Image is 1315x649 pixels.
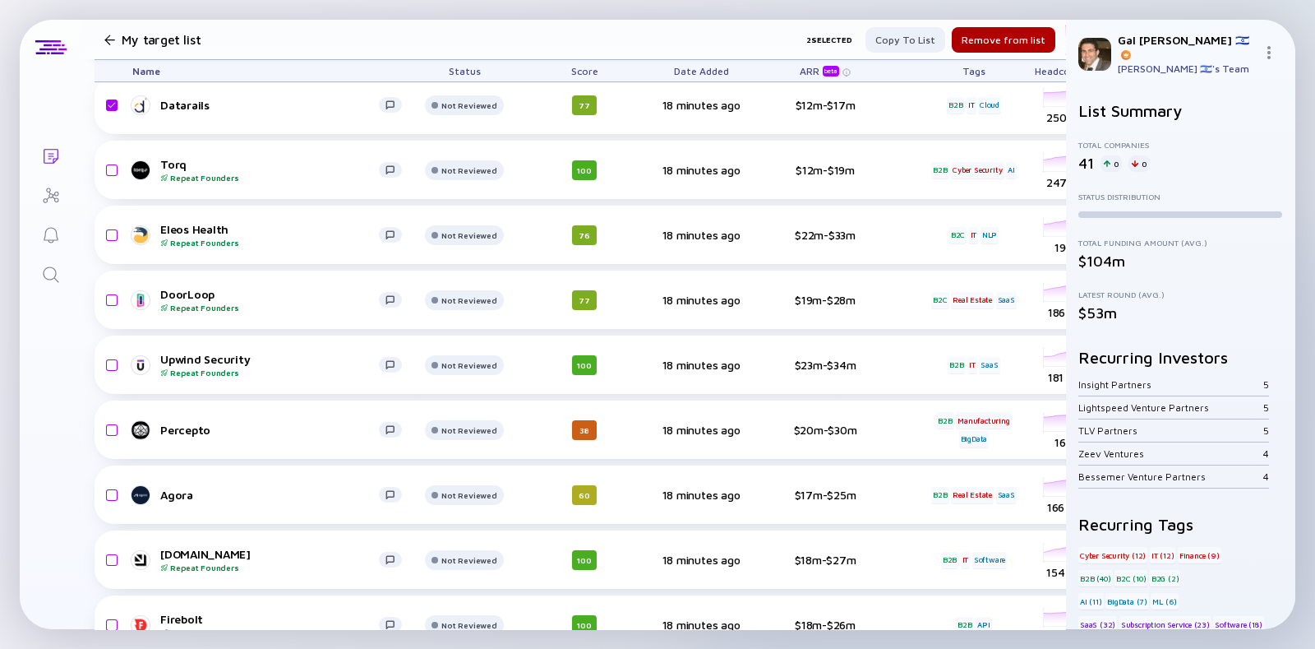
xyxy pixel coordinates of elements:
[655,163,747,177] div: 18 minutes ago
[1078,424,1263,437] div: TLV Partners
[441,490,496,500] div: Not Reviewed
[441,230,496,240] div: Not Reviewed
[1078,447,1263,460] div: Zeev Ventures
[160,628,379,637] div: Repeat Founders
[772,98,879,112] div: $12m-$17m
[1078,593,1104,610] div: AI (11)
[1263,378,1269,391] div: 5
[441,360,496,370] div: Not Reviewed
[800,65,842,76] div: ARR
[969,227,979,243] div: IT
[160,352,379,378] div: Upwind Security
[772,358,879,372] div: $23m-$34m
[1078,290,1282,299] div: Latest Round (Avg.)
[160,547,379,573] div: [DOMAIN_NAME]
[972,552,1007,568] div: Software
[941,552,958,568] div: B2B
[655,60,747,81] div: Date Added
[132,485,415,505] a: Agora
[655,358,747,372] div: 18 minutes ago
[160,423,379,437] div: Percepto
[1078,570,1112,586] div: B2B (40)
[1078,304,1282,322] div: $53m
[655,488,747,502] div: 18 minutes ago
[132,352,415,378] a: Upwind SecurityRepeat Founders
[931,162,948,178] div: B2B
[928,60,1020,81] div: Tags
[655,553,747,567] div: 18 minutes ago
[160,303,379,313] div: Repeat Founders
[1078,253,1282,270] div: $104m
[952,27,1055,53] div: Remove from list
[655,293,747,307] div: 18 minutes ago
[931,487,948,503] div: B2B
[978,97,1001,114] div: Cloud
[1078,515,1282,534] h2: Recurring Tags
[132,612,415,637] a: FireboltRepeat Founders
[572,95,597,115] div: 77
[996,487,1017,503] div: SaaS
[119,60,415,81] div: Name
[655,423,747,437] div: 18 minutes ago
[160,488,379,502] div: Agora
[951,487,994,503] div: Real Estate
[1263,424,1269,437] div: 5
[1100,155,1122,172] div: 0
[441,620,496,630] div: Not Reviewed
[948,357,965,373] div: B2B
[1178,547,1221,563] div: Finance (9)
[1150,570,1181,586] div: B2G (2)
[1114,570,1147,586] div: B2C (10)
[572,420,597,440] div: 38
[1035,65,1087,77] span: Headcount
[1118,33,1256,61] div: Gal [PERSON_NAME] 🇮🇱
[160,287,379,313] div: DoorLoop
[951,162,1004,178] div: Cyber Security
[572,355,597,375] div: 100
[20,135,81,174] a: Lists
[1119,616,1211,633] div: Subscription Service (23)
[1263,401,1269,414] div: 5
[772,488,879,502] div: $17m-$25m
[160,238,379,248] div: Repeat Founders
[160,173,379,183] div: Repeat Founders
[572,225,597,245] div: 76
[865,27,945,53] button: Copy to list
[959,431,990,447] div: BigData
[1078,547,1147,563] div: Cyber Security (12)
[655,618,747,632] div: 18 minutes ago
[1078,471,1263,483] div: Bessemer Venture Partners
[572,485,597,505] div: 60
[20,214,81,253] a: Reminders
[1151,593,1179,610] div: ML (6)
[772,293,879,307] div: $19m-$28m
[1078,101,1282,120] h2: List Summary
[160,368,379,378] div: Repeat Founders
[122,32,201,47] h1: My target list
[160,563,379,573] div: Repeat Founders
[1263,447,1269,460] div: 4
[979,357,999,373] div: SaaS
[160,612,379,637] div: Firebolt
[1078,401,1263,414] div: Lightspeed Venture Partners
[1078,155,1094,172] div: 41
[772,228,879,242] div: $22m-$33m
[1105,593,1149,610] div: BigData (7)
[1078,348,1282,367] h2: Recurring Investors
[572,160,597,180] div: 100
[441,165,496,175] div: Not Reviewed
[1118,63,1256,75] div: [PERSON_NAME] 🇮🇱's Team
[538,60,630,81] div: Score
[441,100,496,110] div: Not Reviewed
[951,292,994,308] div: Real Estate
[449,65,481,77] span: Status
[655,228,747,242] div: 18 minutes ago
[956,412,1011,429] div: Manufacturing
[20,253,81,293] a: Search
[1262,46,1276,59] img: Menu
[772,423,879,437] div: $20m-$30m
[772,618,879,632] div: $18m-$26m
[20,174,81,214] a: Investor Map
[823,66,839,76] div: beta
